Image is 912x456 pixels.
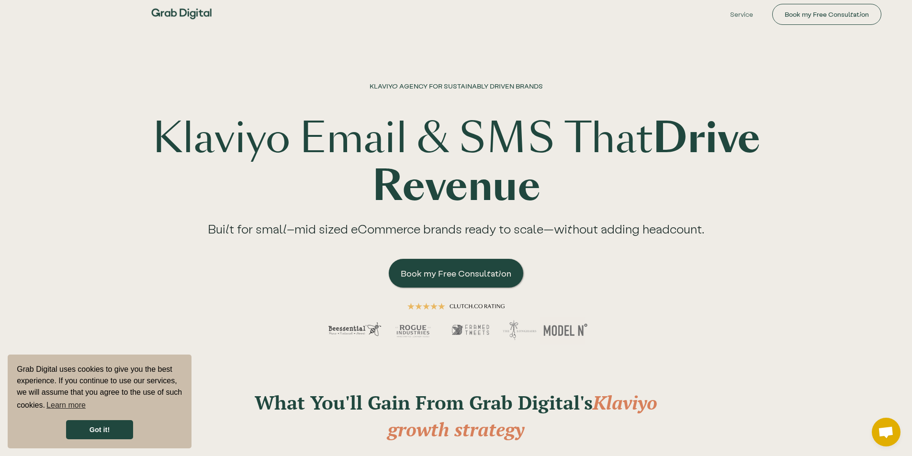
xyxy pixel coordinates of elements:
[313,288,600,359] img: hero image demonstrating a 5 star rating across multiple clients
[872,418,901,446] div: Open chat
[255,389,593,415] strong: What You'll Gain From Grab Digital's
[66,420,133,439] a: dismiss cookie message
[370,81,543,110] h1: KLAVIYO AGENCY FOR SUSTAINABLY DRIVEN BRANDS
[8,355,191,448] div: cookieconsent
[372,111,760,214] strong: Drive Revenue
[150,115,763,211] h1: Klaviyo Email & SMS That
[389,259,523,288] a: Book my Free Consultation
[17,364,182,412] span: Grab Digital uses cookies to give you the best experience. If you continue to use our services, w...
[189,211,723,254] div: Built for small–mid sized eCommerce brands ready to scale—without adding headcount.
[772,4,881,25] a: Book my Free Consultation
[45,398,87,412] a: learn more about cookies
